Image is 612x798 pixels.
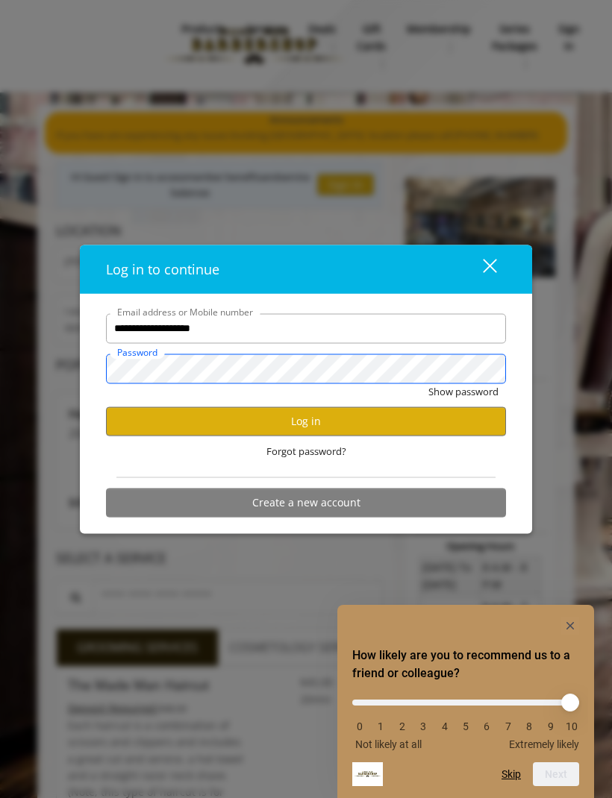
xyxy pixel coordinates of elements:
button: Next question [533,762,579,786]
li: 5 [458,720,473,732]
li: 6 [479,720,494,732]
span: Not likely at all [355,738,422,750]
h2: How likely are you to recommend us to a friend or colleague? Select an option from 0 to 10, with ... [352,647,579,682]
div: close dialog [466,258,496,280]
label: Email address or Mobile number [110,304,260,318]
li: 3 [416,720,431,732]
button: Hide survey [561,617,579,635]
button: close dialog [455,254,506,284]
li: 2 [395,720,410,732]
button: Skip [502,768,521,780]
li: 4 [437,720,452,732]
input: Password [106,354,506,383]
span: Extremely likely [509,738,579,750]
li: 1 [373,720,388,732]
li: 10 [564,720,579,732]
input: Email address or Mobile number [106,313,506,343]
span: Forgot password? [266,443,346,459]
div: How likely are you to recommend us to a friend or colleague? Select an option from 0 to 10, with ... [352,617,579,786]
button: Show password [428,383,499,399]
li: 9 [543,720,558,732]
button: Create a new account [106,488,506,517]
span: Log in to continue [106,260,219,277]
button: Log in [106,406,506,436]
li: 8 [522,720,537,732]
label: Password [110,345,165,359]
li: 0 [352,720,367,732]
li: 7 [501,720,516,732]
div: How likely are you to recommend us to a friend or colleague? Select an option from 0 to 10, with ... [352,688,579,750]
